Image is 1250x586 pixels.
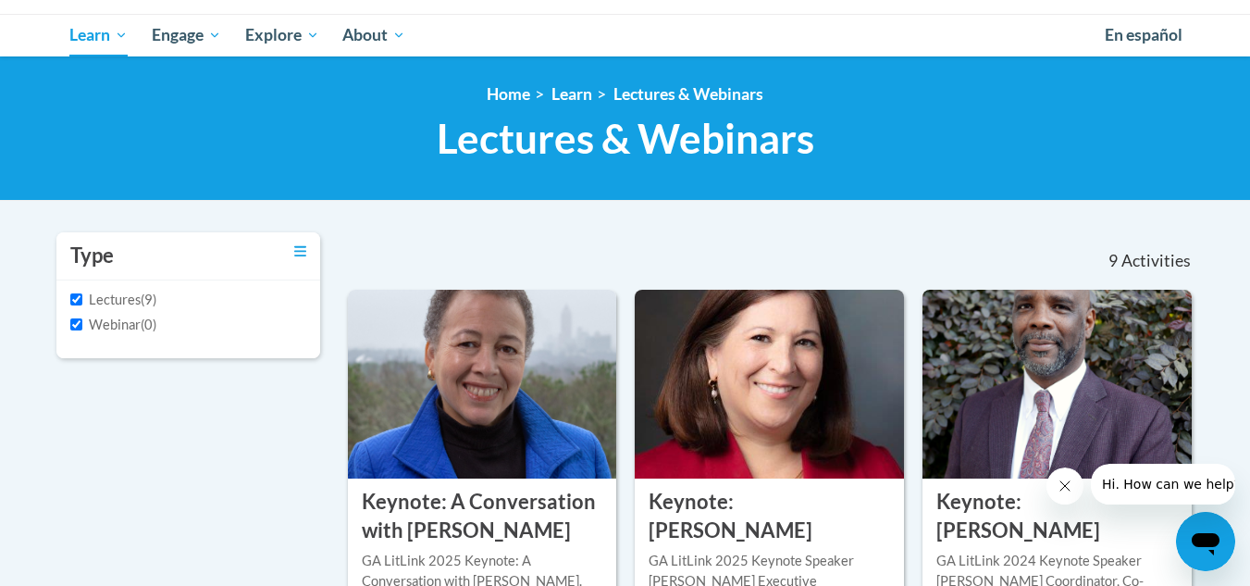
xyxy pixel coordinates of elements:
span: Hi. How can we help? [11,13,150,28]
h3: Keynote: A Conversation with [PERSON_NAME] [362,488,603,545]
span: Learn [69,24,128,46]
span: Activities [1121,251,1191,271]
span: About [342,24,405,46]
a: Learn [551,84,592,104]
a: Home [487,84,530,104]
h3: Keynote: [PERSON_NAME] [936,488,1178,545]
h3: Keynote: [PERSON_NAME] [649,488,890,545]
iframe: Close message [1046,468,1083,505]
span: 9 [1108,251,1118,271]
label: Webinar [70,315,141,335]
span: Explore [245,24,319,46]
img: Course Logo [635,290,904,479]
div: Main menu [43,14,1208,56]
a: Explore [233,14,331,56]
span: (0) [141,317,156,332]
a: Toggle collapse [294,242,306,262]
a: Learn [58,14,141,56]
img: Course Logo [348,290,617,479]
a: Engage [140,14,233,56]
iframe: Button to launch messaging window [1176,512,1235,571]
span: (9) [141,292,156,307]
label: Lectures [70,290,141,310]
a: About [330,14,417,56]
span: Lectures & Webinars [437,114,814,163]
iframe: Message from company [1091,464,1235,505]
h3: Type [70,242,114,270]
span: En español [1105,25,1182,44]
span: Engage [152,24,221,46]
img: Course Logo [922,290,1192,479]
a: En español [1093,16,1194,55]
a: Lectures & Webinars [613,84,763,104]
